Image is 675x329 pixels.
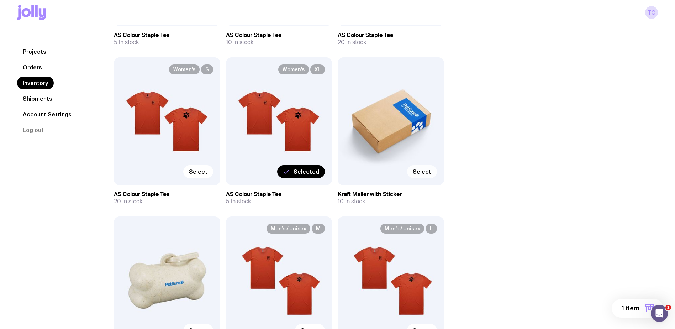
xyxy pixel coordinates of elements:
[622,304,639,313] span: 1 item
[645,6,658,19] a: TO
[169,64,200,74] span: Women’s
[312,224,325,234] span: M
[226,191,332,198] h3: AS Colour Staple Tee
[114,32,220,39] h3: AS Colour Staple Tee
[226,32,332,39] h3: AS Colour Staple Tee
[17,77,54,89] a: Inventory
[413,168,431,175] span: Select
[267,224,310,234] span: Men’s / Unisex
[310,64,325,74] span: XL
[17,124,49,136] button: Log out
[338,32,444,39] h3: AS Colour Staple Tee
[612,299,664,318] button: 1 item
[114,39,139,46] span: 5 in stock
[665,305,671,310] span: 1
[380,224,424,234] span: Men’s / Unisex
[17,61,48,74] a: Orders
[17,108,77,121] a: Account Settings
[226,39,253,46] span: 10 in stock
[338,198,365,205] span: 10 in stock
[226,198,251,205] span: 5 in stock
[338,39,366,46] span: 20 in stock
[114,198,142,205] span: 20 in stock
[17,92,58,105] a: Shipments
[426,224,437,234] span: L
[17,45,52,58] a: Projects
[651,305,668,322] iframe: Intercom live chat
[114,191,220,198] h3: AS Colour Staple Tee
[294,168,319,175] span: Selected
[278,64,309,74] span: Women’s
[338,191,444,198] h3: Kraft Mailer with Sticker
[201,64,213,74] span: S
[189,168,207,175] span: Select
